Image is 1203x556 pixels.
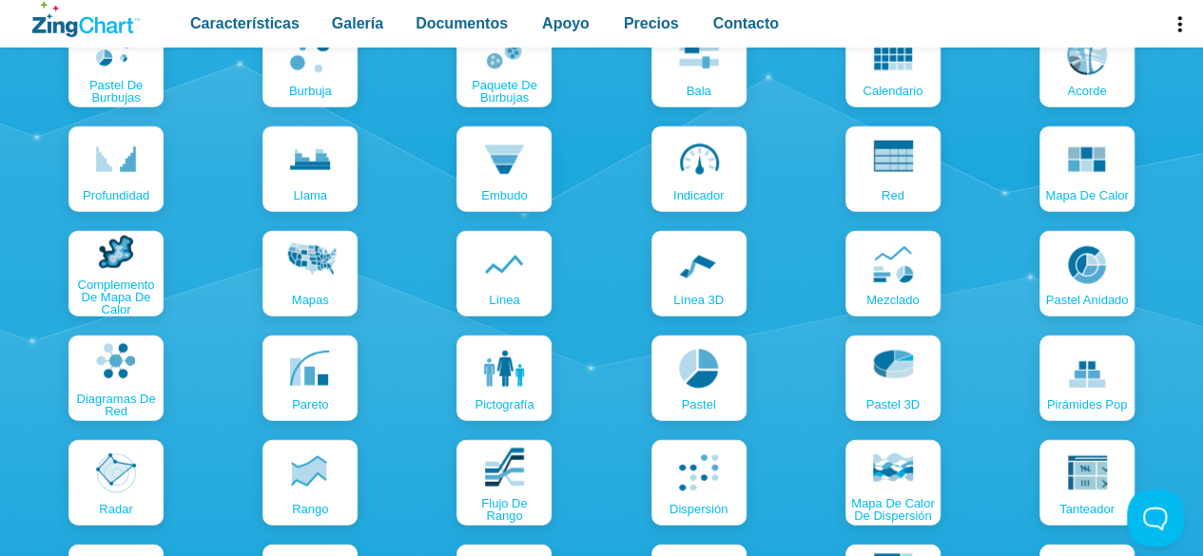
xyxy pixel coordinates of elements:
font: Características [190,15,300,31]
font: pirámides pop [1047,397,1128,412]
font: Pareto [292,397,328,412]
font: línea [489,293,520,307]
font: pastel anidado [1046,293,1129,307]
font: pictografía [475,397,534,412]
a: flujo de rango [456,440,552,526]
a: Pareto [262,336,358,421]
a: red [845,126,941,212]
font: mapas [292,293,329,307]
font: embudo [481,188,527,202]
font: pastel de burbujas [89,78,143,105]
font: pastel [682,397,716,412]
a: pastel [651,336,747,421]
font: profundidad [83,188,149,202]
font: llama [294,188,327,202]
a: mapa de calor de dispersión [845,440,941,526]
font: rango [292,502,328,516]
font: burbuja [289,84,332,98]
a: Logotipo de ZingChart. Haga clic para volver a la página de inicio. [32,2,140,37]
a: llama [262,126,358,212]
a: rango [262,440,358,526]
a: pastel anidado [1039,231,1135,316]
font: acorde [1067,84,1106,98]
font: Complemento de mapa de calor [78,278,155,316]
a: burbuja [262,22,358,107]
a: dispersión [651,440,747,526]
a: acorde [1039,22,1135,107]
a: línea [456,231,552,316]
font: dispersión [669,502,728,516]
font: tanteador [1059,502,1115,516]
font: Línea 3D [673,293,724,307]
font: indicador [673,188,724,202]
font: Radar [99,502,132,516]
a: paquete de burbujas [456,22,552,107]
a: Radar [68,440,164,526]
a: Complemento de mapa de calor [68,231,164,316]
font: Mapa de calor [1045,188,1128,202]
font: flujo de rango [481,496,527,523]
a: tanteador [1039,440,1135,526]
a: profundidad [68,126,164,212]
a: mezclado [845,231,941,316]
a: indicador [651,126,747,212]
a: Mapa de calor [1039,126,1135,212]
a: Línea 3D [651,231,747,316]
font: Precios [624,15,679,31]
font: mapa de calor de dispersión [851,496,934,523]
a: Diagramas de red [68,336,164,421]
a: embudo [456,126,552,212]
a: bala [651,22,747,107]
font: Galería [332,15,383,31]
a: pastel 3D [845,336,941,421]
font: Contacto [713,15,779,31]
font: paquete de burbujas [472,78,537,105]
font: mezclado [866,293,920,307]
font: red [882,188,904,202]
font: Diagramas de red [77,392,156,418]
a: mapas [262,231,358,316]
font: Documentos [416,15,508,31]
iframe: Activar/desactivar soporte al cliente [1127,489,1184,546]
font: calendario [863,84,922,98]
a: calendario [845,22,941,107]
a: pictografía [456,336,552,421]
a: pirámides pop [1039,336,1135,421]
font: Apoyo [542,15,590,31]
a: pastel de burbujas [68,22,164,107]
font: bala [687,84,711,98]
font: pastel 3D [866,397,920,412]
